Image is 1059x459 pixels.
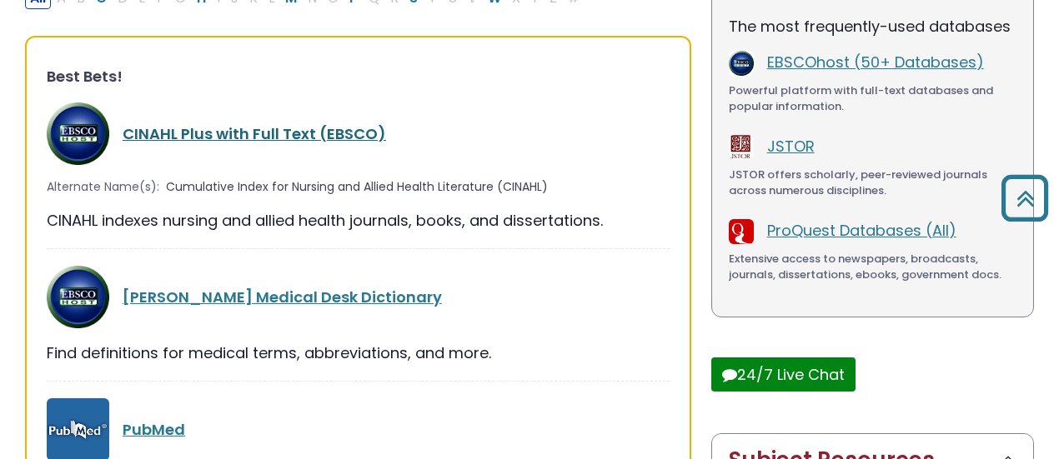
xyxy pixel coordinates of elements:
[123,419,185,440] a: PubMed
[166,178,548,196] span: Cumulative Index for Nursing and Allied Health Literature (CINAHL)
[995,182,1055,213] a: Back to Top
[767,136,815,157] a: JSTOR
[711,357,856,392] button: 24/7 Live Chat
[767,52,984,72] a: EBSCOhost (50+ Databases)
[47,178,159,196] span: Alternate Name(s):
[47,209,670,232] div: CINAHL indexes nursing and allied health journals, books, and dissertations.
[123,287,442,307] a: [PERSON_NAME] Medical Desk Dictionary
[729,251,1016,283] div: Extensive access to newspapers, broadcasts, journals, dissertations, ebooks, government docs.
[47,67,670,86] h3: Best Bets!
[767,220,956,241] a: ProQuest Databases (All)
[729,167,1016,199] div: JSTOR offers scholarly, peer-reviewed journals across numerous disciplines.
[729,82,1016,115] div: Powerful platform with full-text databases and popular information.
[47,342,670,364] div: Find definitions for medical terms, abbreviations, and more.
[729,15,1016,37] p: The most frequently-used databases
[123,123,386,144] a: CINAHL Plus with Full Text (EBSCO)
